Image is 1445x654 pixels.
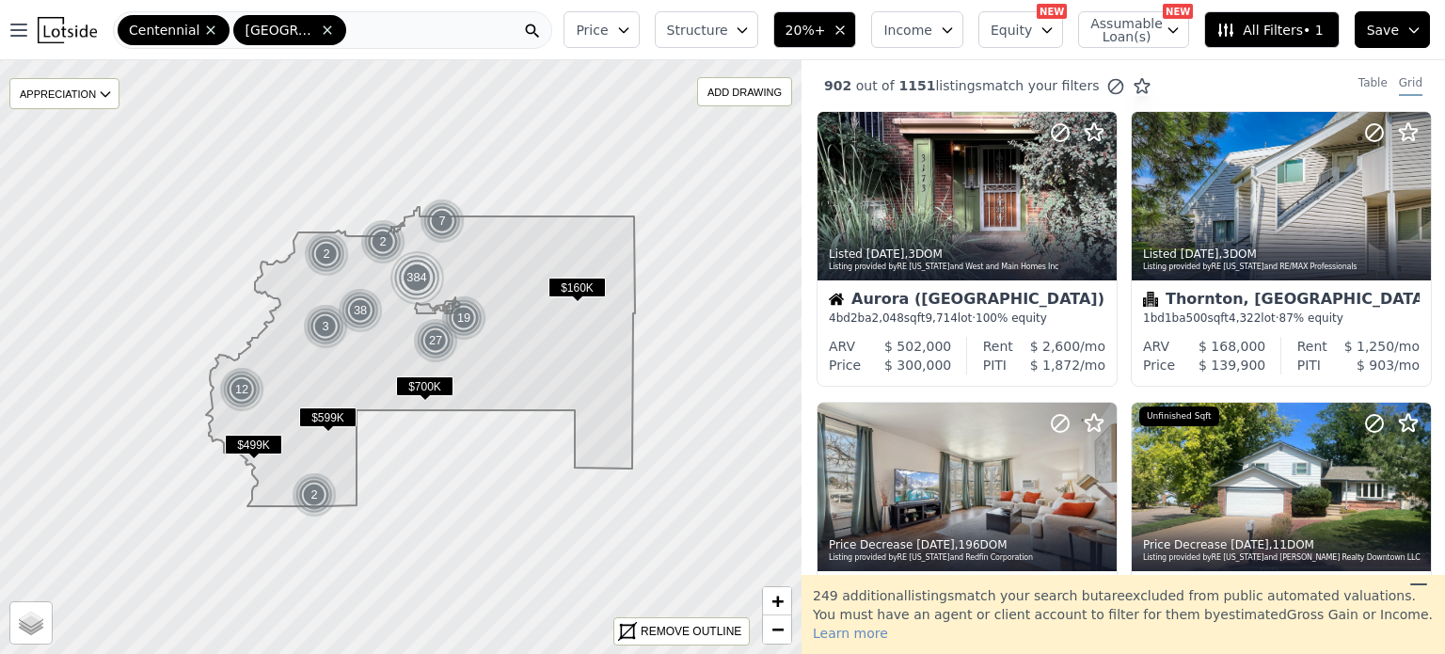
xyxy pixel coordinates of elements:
div: 19 [441,295,486,341]
span: Equity [991,21,1032,40]
div: /mo [1321,356,1420,375]
span: Assumable Loan(s) [1090,17,1151,43]
span: Price [576,21,608,40]
div: 2 [292,472,337,518]
a: Zoom out [763,615,791,644]
div: ARV [1143,337,1169,356]
div: 7 [420,199,465,244]
div: PITI [983,356,1007,375]
div: Table [1358,75,1388,96]
span: $ 300,000 [884,358,951,373]
div: Listing provided by RE [US_STATE] and [PERSON_NAME] Realty Downtown LLC [1143,552,1421,564]
div: $599K [299,407,357,435]
div: Aurora ([GEOGRAPHIC_DATA]) [829,292,1105,311]
div: 12 [219,367,264,412]
time: 2025-09-16 00:00 [866,247,905,261]
div: $499K [225,435,282,462]
span: 500 [1186,311,1208,325]
div: 2 [360,219,405,264]
div: Thornton, [GEOGRAPHIC_DATA] [1143,292,1420,311]
a: Listed [DATE],3DOMListing provided byRE [US_STATE]and West and Main Homes IncHouseAurora ([GEOGRA... [817,111,1116,387]
span: $599K [299,407,357,427]
img: g1.png [292,472,338,518]
div: 2 [304,231,349,277]
span: + [771,589,784,613]
span: − [771,617,784,641]
time: 2025-09-15 20:59 [1231,538,1269,551]
span: $ 903 [1357,358,1394,373]
button: Structure [655,11,758,48]
div: Price Decrease , 11 DOM [1143,537,1421,552]
button: Assumable Loan(s) [1078,11,1189,48]
button: Equity [978,11,1063,48]
span: $ 1,872 [1030,358,1080,373]
button: Price [564,11,639,48]
button: Save [1355,11,1430,48]
span: 20%+ [786,21,826,40]
div: PITI [1297,356,1321,375]
span: $ 1,250 [1344,339,1394,354]
img: Condominium [1143,292,1158,307]
div: 27 [413,318,458,363]
img: g1.png [413,318,459,363]
span: $ 2,600 [1030,339,1080,354]
a: Listed [DATE],3DOMListing provided byRE [US_STATE]and RE/MAX ProfessionalsCondominiumThornton, [G... [1131,111,1430,387]
span: 9,714 [925,311,957,325]
div: $160K [548,278,606,305]
img: g1.png [360,219,406,264]
div: ADD DRAWING [698,78,791,105]
span: $499K [225,435,282,455]
span: Structure [667,21,727,40]
span: 1151 [895,78,936,93]
span: $ 168,000 [1199,339,1265,354]
div: 4 bd 2 ba sqft lot · 100% equity [829,311,1105,326]
button: All Filters• 1 [1204,11,1339,48]
div: Listed , 3 DOM [829,247,1107,262]
div: Grid [1399,75,1422,96]
a: Zoom in [763,587,791,615]
span: $700K [396,376,453,396]
button: Income [871,11,963,48]
div: APPRECIATION [9,78,119,109]
div: ARV [829,337,855,356]
img: g5.png [389,249,446,306]
img: g1.png [420,199,466,244]
div: NEW [1037,4,1067,19]
span: 2,048 [872,311,904,325]
div: /mo [1007,356,1105,375]
span: Centennial [129,21,199,40]
span: $ 502,000 [884,339,951,354]
span: 4,322 [1229,311,1261,325]
img: g1.png [304,231,350,277]
div: Rent [1297,337,1327,356]
span: 902 [824,78,851,93]
img: g1.png [303,304,349,349]
div: 249 additional listing s match your search but are excluded from public automated valuations. You... [802,575,1445,654]
img: g1.png [338,288,384,333]
div: $700K [396,376,453,404]
span: $ 139,900 [1199,358,1265,373]
span: Learn more [813,626,888,641]
span: Save [1367,21,1399,40]
span: [GEOGRAPHIC_DATA]-[GEOGRAPHIC_DATA]-[GEOGRAPHIC_DATA] [245,21,316,40]
div: Listing provided by RE [US_STATE] and Redfin Corporation [829,552,1107,564]
button: 20%+ [773,11,857,48]
div: Price Decrease , 196 DOM [829,537,1107,552]
span: Income [883,21,932,40]
div: 1 bd 1 ba sqft lot · 87% equity [1143,311,1420,326]
div: out of listings [802,76,1151,96]
span: $160K [548,278,606,297]
a: Layers [10,602,52,644]
time: 2025-09-15 23:20 [916,538,955,551]
img: Lotside [38,17,97,43]
div: REMOVE OUTLINE [641,623,741,640]
div: Listing provided by RE [US_STATE] and RE/MAX Professionals [1143,262,1421,273]
div: 38 [338,288,383,333]
div: Listing provided by RE [US_STATE] and West and Main Homes Inc [829,262,1107,273]
span: All Filters • 1 [1216,21,1323,40]
div: Rent [983,337,1013,356]
div: Listed , 3 DOM [1143,247,1421,262]
img: g1.png [219,367,265,412]
div: /mo [1013,337,1105,356]
div: 3 [303,304,348,349]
